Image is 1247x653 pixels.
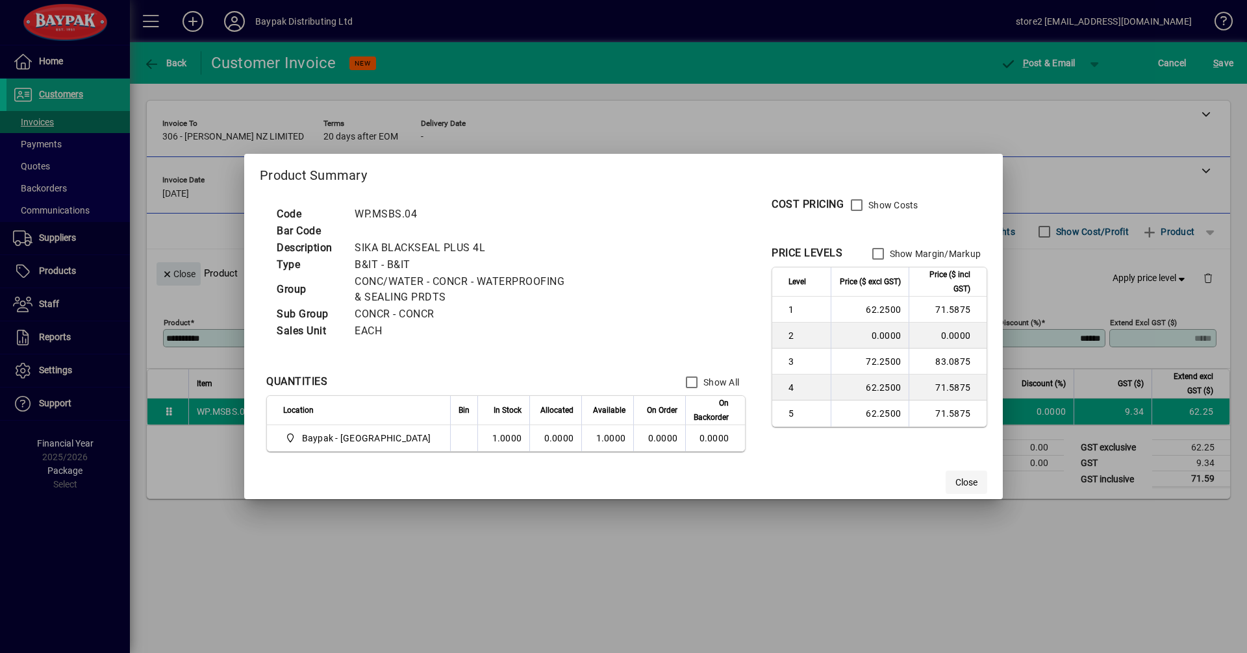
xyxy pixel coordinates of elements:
td: SIKA BLACKSEAL PLUS 4L [348,240,585,256]
td: CONCR - CONCR [348,306,585,323]
h2: Product Summary [244,154,1003,191]
span: 1 [788,303,823,316]
td: 0.0000 [685,425,745,451]
span: Baypak - [GEOGRAPHIC_DATA] [302,432,431,445]
td: 71.5875 [909,400,987,426]
span: 2 [788,329,823,342]
span: Baypak - Onekawa [283,430,436,446]
td: 0.0000 [529,425,581,451]
span: On Order [647,403,677,417]
td: Bar Code [270,223,348,240]
td: 62.2500 [831,400,909,426]
div: QUANTITIES [266,374,327,389]
td: 1.0000 [581,425,633,451]
span: Price ($ incl GST) [917,267,970,296]
span: Level [788,275,806,289]
span: Available [593,403,625,417]
td: 71.5875 [909,375,987,400]
td: Group [270,273,348,306]
span: Price ($ excl GST) [840,275,901,289]
span: 0.0000 [648,433,678,443]
span: In Stock [494,403,522,417]
td: 0.0000 [831,323,909,349]
td: Type [270,256,348,273]
td: Code [270,206,348,223]
span: 4 [788,381,823,394]
label: Show All [701,376,739,389]
td: 0.0000 [909,323,987,349]
span: Allocated [540,403,573,417]
td: Description [270,240,348,256]
td: EACH [348,323,585,339]
td: 1.0000 [477,425,529,451]
button: Close [946,471,987,494]
span: Location [283,403,314,417]
td: B&IT - B&IT [348,256,585,273]
td: WP.MSBS.04 [348,206,585,223]
div: PRICE LEVELS [772,245,842,261]
td: Sales Unit [270,323,348,339]
label: Show Costs [866,199,918,212]
td: 62.2500 [831,375,909,400]
label: Show Margin/Markup [887,247,981,260]
td: Sub Group [270,306,348,323]
td: CONC/WATER - CONCR - WATERPROOFING & SEALING PRDTS [348,273,585,306]
td: 83.0875 [909,349,987,375]
td: 62.2500 [831,297,909,323]
span: 3 [788,355,823,368]
div: COST PRICING [772,197,844,212]
td: 71.5875 [909,297,987,323]
td: 72.2500 [831,349,909,375]
span: Bin [459,403,470,417]
span: Close [955,476,977,489]
span: 5 [788,407,823,420]
span: On Backorder [694,396,729,425]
